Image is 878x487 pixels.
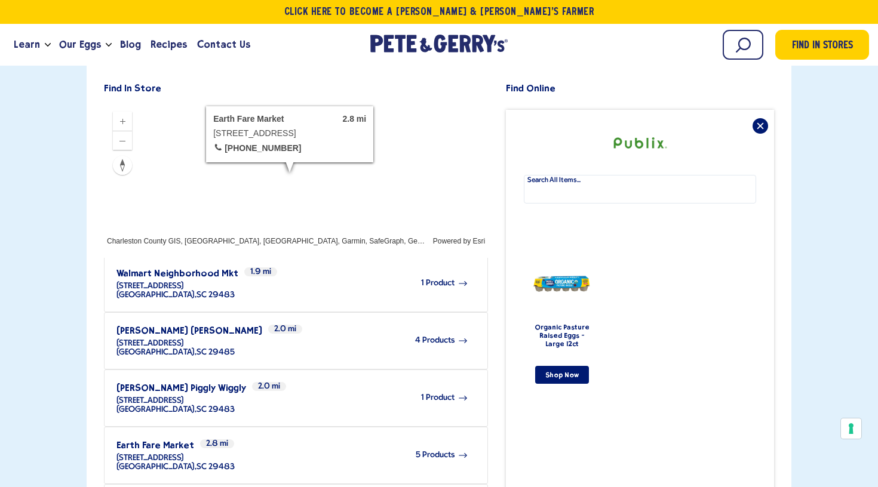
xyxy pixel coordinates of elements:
button: Your consent preferences for tracking technologies [841,418,861,439]
a: Learn [9,29,45,61]
a: Blog [115,29,146,61]
span: Blog [120,37,141,52]
span: Our Eggs [59,37,101,52]
a: Recipes [146,29,192,61]
a: Our Eggs [54,29,106,61]
a: Find in Stores [775,30,869,60]
span: Contact Us [197,37,250,52]
span: Find in Stores [792,38,853,54]
button: Open the dropdown menu for Our Eggs [106,43,112,47]
button: Open the dropdown menu for Learn [45,43,51,47]
a: Contact Us [192,29,255,61]
input: Search [723,30,763,60]
span: Recipes [151,37,187,52]
span: Learn [14,37,40,52]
